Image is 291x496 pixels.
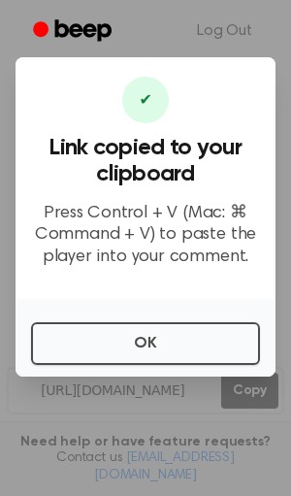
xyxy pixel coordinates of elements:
a: Beep [19,13,129,50]
h3: Link copied to your clipboard [31,135,260,187]
a: Log Out [178,8,272,54]
button: OK [31,322,260,365]
p: Press Control + V (Mac: ⌘ Command + V) to paste the player into your comment. [31,203,260,269]
div: ✔ [122,77,169,123]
